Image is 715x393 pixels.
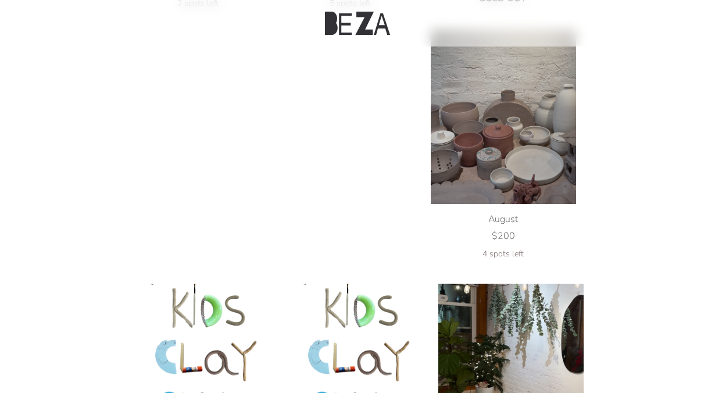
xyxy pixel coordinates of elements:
a: August product photo August $200 4 spots left [431,112,576,259]
div: August [431,213,576,226]
div: 4 spots left [431,248,576,259]
img: August product photo [431,30,576,204]
img: Beza Studio Logo [325,12,390,35]
div: $200 [431,230,576,242]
